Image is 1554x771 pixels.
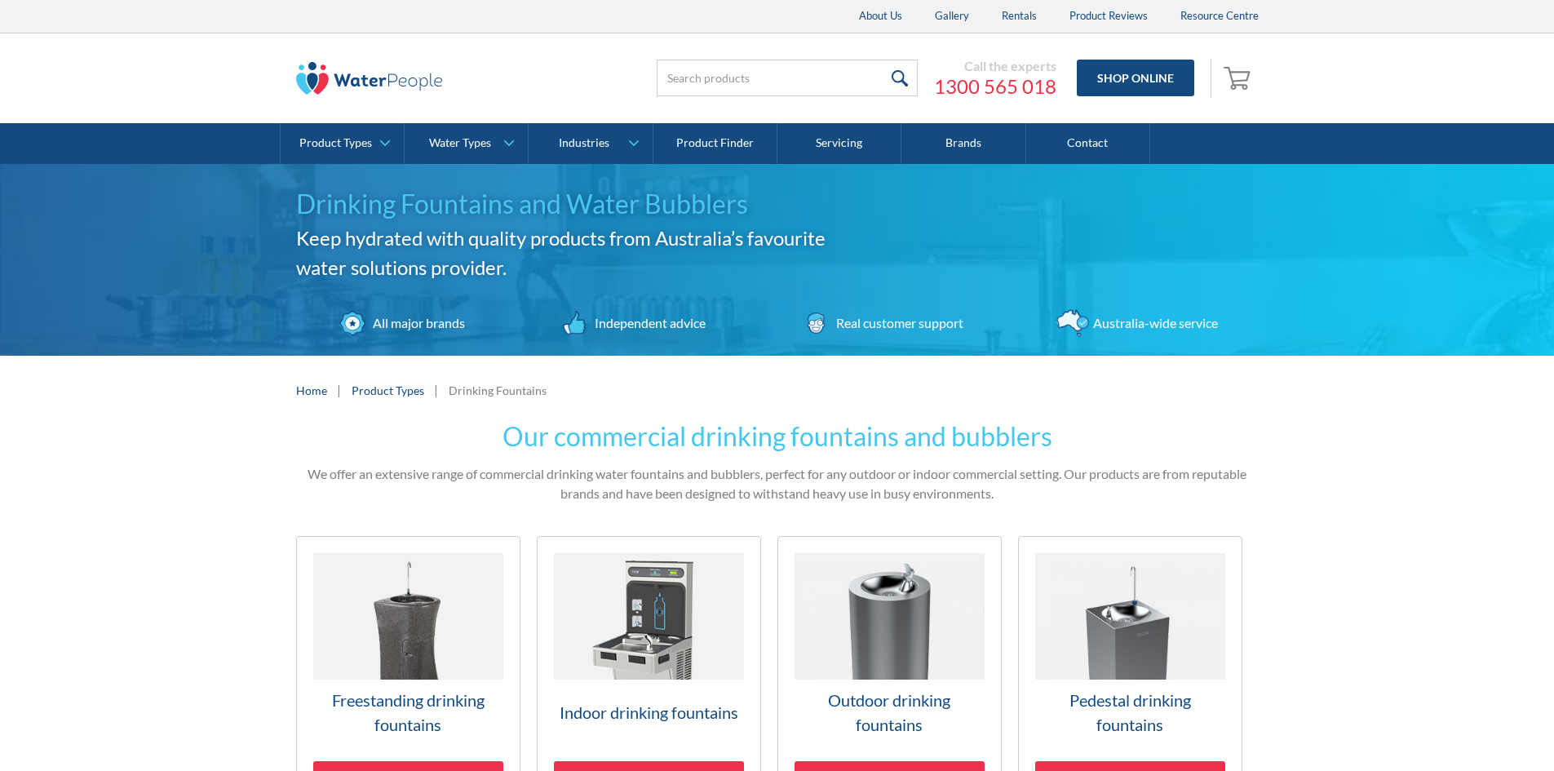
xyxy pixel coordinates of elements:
a: Water Types [405,123,528,164]
div: Product Types [299,136,372,150]
div: Call the experts [934,58,1056,74]
div: Australia-wide service [1089,313,1218,333]
div: | [432,380,441,400]
a: Shop Online [1077,60,1194,96]
h3: Pedestal drinking fountains [1035,688,1225,737]
h2: Keep hydrated with quality products from Australia’s favourite water solutions provider. [296,224,851,282]
a: Product Finder [653,123,777,164]
div: Water Types [429,136,491,150]
a: Servicing [777,123,901,164]
a: Product Types [352,382,424,399]
img: shopping cart [1224,64,1255,91]
div: Drinking Fountains [449,382,547,399]
h3: Indoor drinking fountains [554,700,744,724]
div: Independent advice [591,313,706,333]
h3: Freestanding drinking fountains [313,688,503,737]
a: Home [296,382,327,399]
a: Industries [529,123,652,164]
h1: Drinking Fountains and Water Bubblers [296,184,851,224]
div: Real customer support [832,313,963,333]
img: The Water People [296,62,443,95]
input: Search products [657,60,918,96]
a: Contact [1026,123,1150,164]
div: | [335,380,343,400]
h3: Outdoor drinking fountains [795,688,985,737]
a: 1300 565 018 [934,74,1056,99]
a: Brands [901,123,1025,164]
h2: Our commercial drinking fountains and bubblers [296,417,1259,456]
div: Industries [559,136,609,150]
a: Open cart [1220,59,1259,98]
div: All major brands [369,313,465,333]
a: Product Types [281,123,404,164]
p: We offer an extensive range of commercial drinking water fountains and bubblers, perfect for any ... [296,464,1259,503]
